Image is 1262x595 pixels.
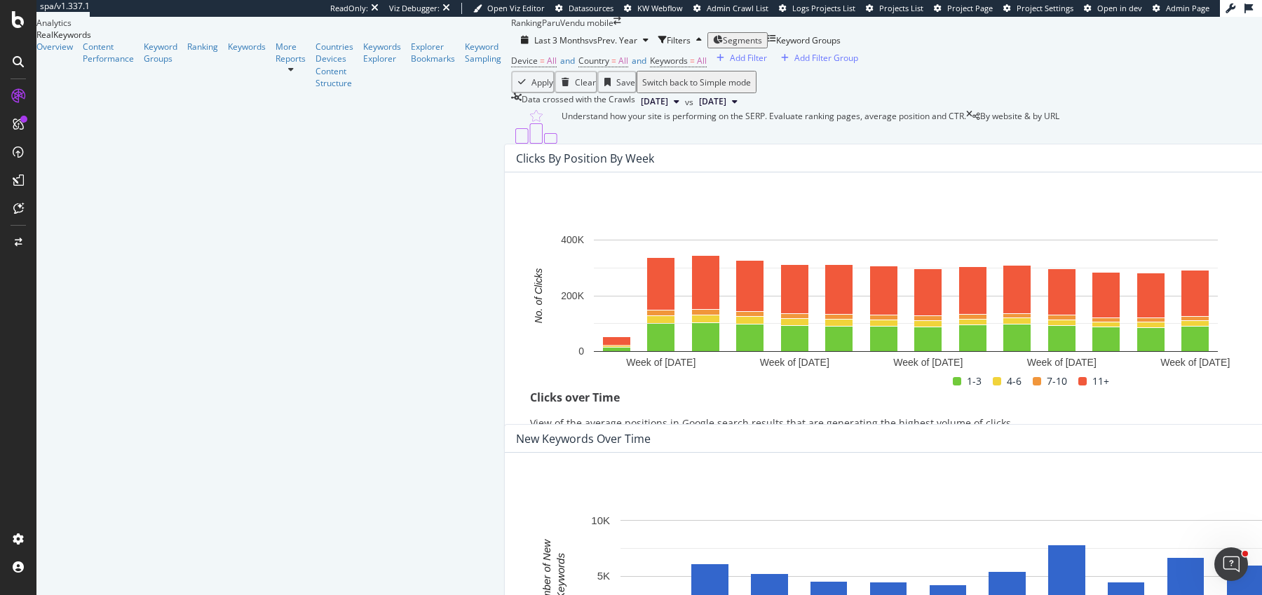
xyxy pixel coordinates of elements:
a: Devices [315,53,353,64]
a: Ranking [187,41,218,53]
span: KW Webflow [637,3,683,13]
button: [DATE] [635,93,685,110]
span: and [560,55,575,67]
span: and [632,55,646,67]
button: [DATE] [693,93,743,110]
a: More Reports [276,41,306,64]
a: Project Page [934,3,993,14]
span: 2024 Aug. 1st [699,95,726,108]
div: legacy label [972,110,1059,122]
a: Keyword Sampling [465,41,501,64]
button: Clear [555,71,597,93]
a: Explorer Bookmarks [411,41,455,64]
div: Viz Debugger: [389,3,440,14]
div: Data crossed with the Crawls [522,93,635,110]
button: Segments [707,32,768,48]
span: By website & by URL [980,110,1059,122]
span: Open Viz Editor [487,3,545,13]
button: Apply [511,71,555,93]
text: Week of [DATE] [626,357,696,368]
button: Last 3 MonthsvsPrev. Year [511,34,658,47]
text: 200K [561,290,584,301]
span: Project Page [947,3,993,13]
div: ParuVendu mobile [542,17,613,29]
a: Keywords [228,41,266,53]
img: C0S+odjvPe+dCwPhcw0W2jU4KOcefU0IcxbkVEfgJ6Ft4vBgsVVQAAAABJRU5ErkJggg== [511,110,562,144]
button: Add Filter [707,51,771,64]
button: Keyword Groups [768,29,841,51]
span: Project Settings [1017,3,1073,13]
text: Week of [DATE] [760,357,829,368]
div: Clicks By Position By Week [516,151,654,165]
span: Logs Projects List [792,3,855,13]
text: Week of [DATE] [1160,357,1230,368]
a: Countries [315,41,353,53]
text: 10K [591,514,610,526]
div: Analytics [36,17,511,29]
a: Overview [36,41,73,53]
a: Content Performance [83,41,134,64]
span: All [697,55,707,67]
span: Admin Crawl List [707,3,768,13]
div: Apply [531,76,553,88]
div: Content [315,65,353,77]
div: Add Filter Group [794,52,858,64]
span: 4-6 [1007,373,1022,390]
span: vs Prev. Year [589,34,637,46]
text: Week of [DATE] [1027,357,1097,368]
span: Projects List [879,3,923,13]
button: Add Filter Group [771,51,862,64]
text: 0 [578,346,584,357]
text: No. of Clicks [533,268,544,324]
span: Device [511,55,538,67]
span: = [540,55,545,67]
span: vs [685,96,693,108]
span: All [547,55,557,67]
span: 11+ [1092,373,1109,390]
text: Week of [DATE] [893,357,963,368]
div: Save [616,76,635,88]
span: 1-3 [967,373,982,390]
div: New Keywords Over Time [516,432,651,446]
a: Structure [315,77,353,89]
text: 5K [597,570,610,582]
a: Open Viz Editor [473,3,545,14]
a: Keyword Groups [144,41,177,64]
span: 2025 Aug. 7th [641,95,668,108]
span: Segments [723,34,762,46]
span: Keywords [650,55,688,67]
div: Understand how your site is performing on the SERP. Evaluate ranking pages, average position and ... [562,110,966,144]
span: Datasources [569,3,613,13]
div: Add Filter [730,52,767,64]
div: Keyword Groups [776,34,841,46]
span: = [611,55,616,67]
span: = [690,55,695,67]
span: Open in dev [1097,3,1142,13]
button: Switch back to Simple mode [637,71,756,93]
span: Country [578,55,609,67]
a: Datasources [555,3,613,14]
a: Open in dev [1084,3,1142,14]
a: Admin Page [1153,3,1209,14]
div: arrow-right-arrow-left [613,17,621,25]
div: ReadOnly: [330,3,368,14]
a: Logs Projects List [779,3,855,14]
text: 400K [561,235,584,246]
button: Filters [658,29,707,51]
button: Save [597,71,637,93]
a: Admin Crawl List [693,3,768,14]
a: Keywords Explorer [363,41,401,64]
span: 7-10 [1047,373,1067,390]
div: Clear [575,76,596,88]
